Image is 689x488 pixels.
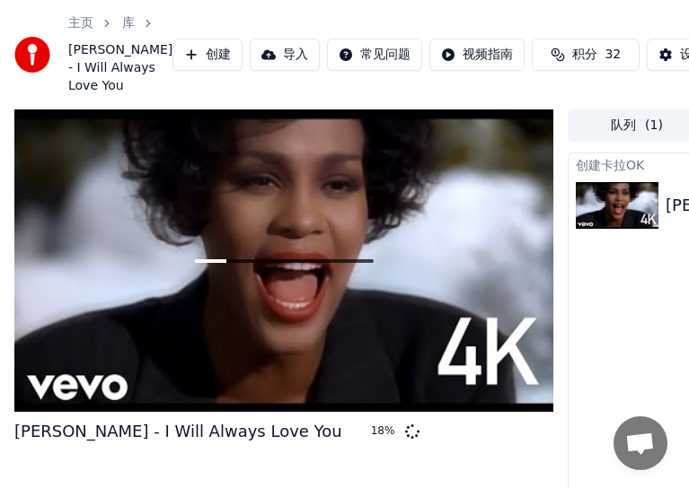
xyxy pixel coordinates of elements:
[371,424,398,439] div: 18 %
[614,416,667,470] a: 开放式聊天
[532,39,640,71] button: 积分32
[645,117,663,135] span: ( 1 )
[68,14,93,32] a: 主页
[605,46,621,64] span: 32
[429,39,525,71] button: 视频指南
[250,39,320,71] button: 导入
[172,39,243,71] button: 创建
[68,41,172,95] span: [PERSON_NAME] - I Will Always Love You
[572,46,597,64] span: 积分
[14,37,50,73] img: youka
[14,419,342,444] div: [PERSON_NAME] - I Will Always Love You
[68,14,172,95] nav: breadcrumb
[327,39,422,71] button: 常见问题
[122,14,135,32] a: 库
